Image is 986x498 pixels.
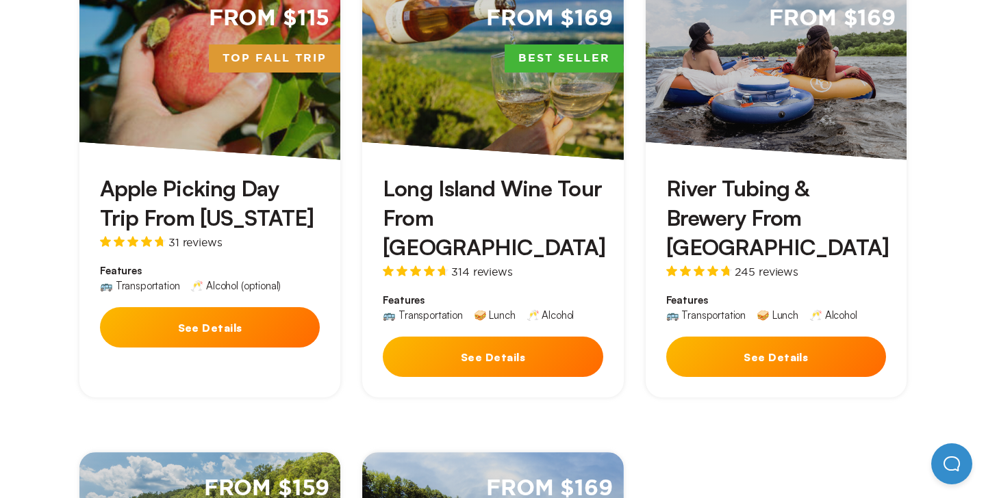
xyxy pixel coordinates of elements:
[383,293,603,307] span: Features
[474,310,516,320] div: 🥪 Lunch
[383,310,462,320] div: 🚌 Transportation
[100,174,320,233] h3: Apple Picking Day Trip From [US_STATE]
[100,307,320,348] button: See Details
[486,4,613,34] span: From $169
[209,44,340,73] span: Top Fall Trip
[735,266,798,277] span: 245 reviews
[100,280,179,291] div: 🚌 Transportation
[209,4,330,34] span: From $115
[527,310,574,320] div: 🥂 Alcohol
[666,310,746,320] div: 🚌 Transportation
[383,337,603,377] button: See Details
[757,310,798,320] div: 🥪 Lunch
[100,264,320,278] span: Features
[931,443,972,484] iframe: Help Scout Beacon - Open
[666,337,886,377] button: See Details
[769,4,896,34] span: From $169
[190,280,281,291] div: 🥂 Alcohol (optional)
[809,310,857,320] div: 🥂 Alcohol
[168,237,222,248] span: 31 reviews
[451,266,512,277] span: 314 reviews
[505,44,624,73] span: Best Seller
[666,174,886,263] h3: River Tubing & Brewery From [GEOGRAPHIC_DATA]
[383,174,603,263] h3: Long Island Wine Tour From [GEOGRAPHIC_DATA]
[666,293,886,307] span: Features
